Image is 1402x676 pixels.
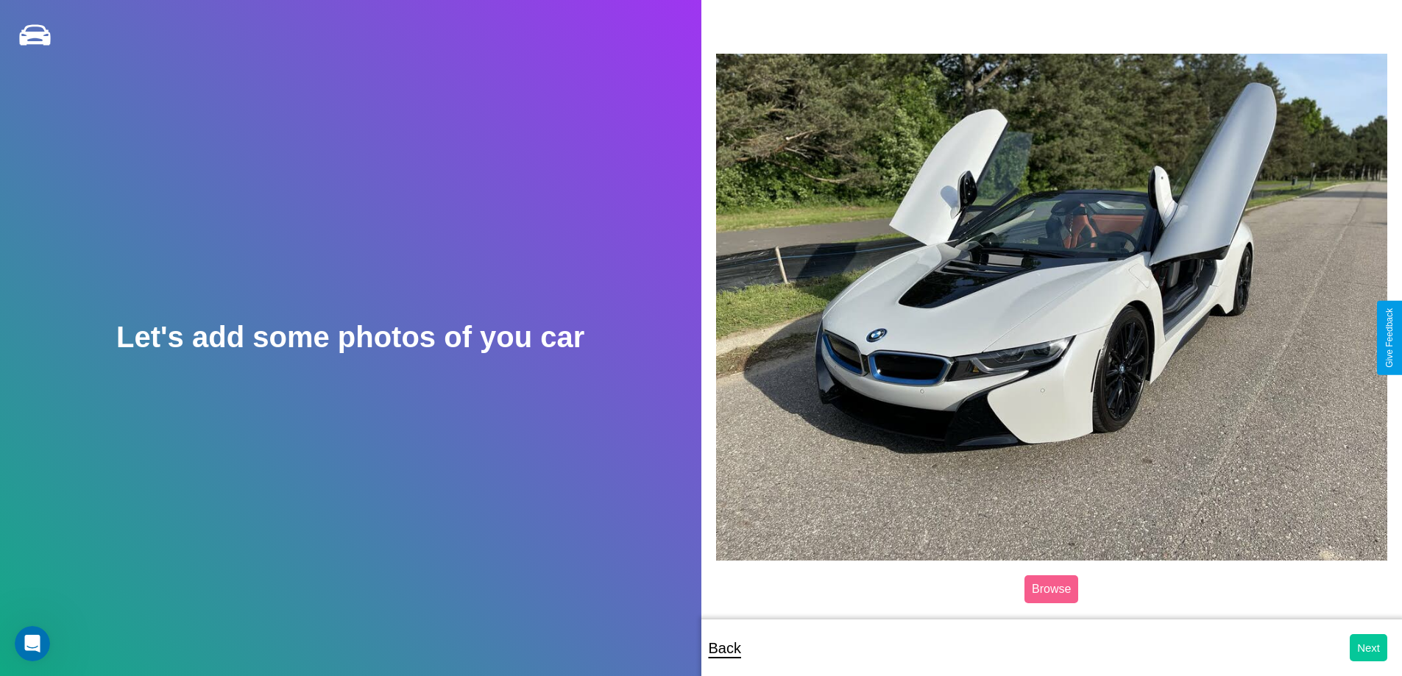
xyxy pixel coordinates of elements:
img: posted [716,54,1388,560]
h2: Let's add some photos of you car [116,321,584,354]
p: Back [709,635,741,661]
label: Browse [1024,575,1078,603]
iframe: Intercom live chat [15,626,50,661]
button: Next [1350,634,1387,661]
div: Give Feedback [1384,308,1395,368]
